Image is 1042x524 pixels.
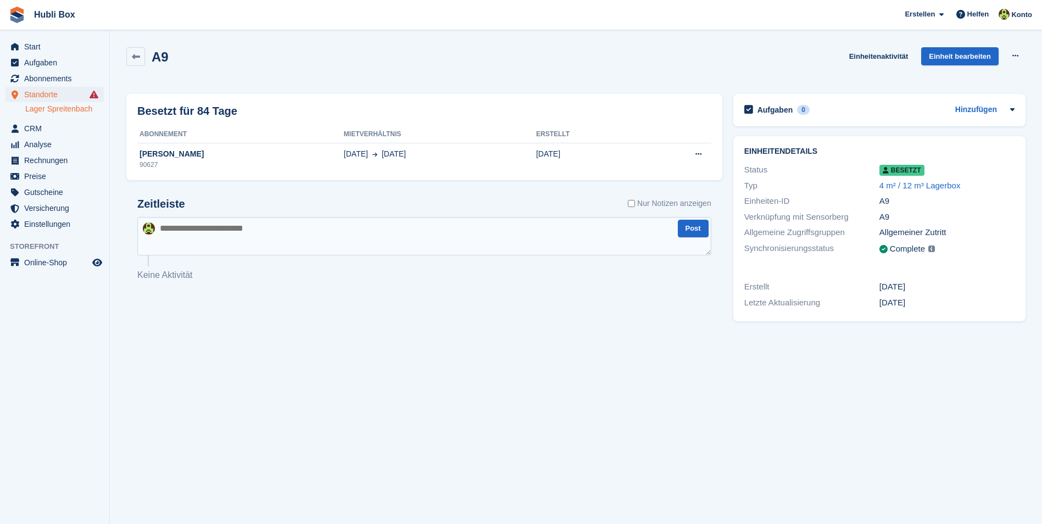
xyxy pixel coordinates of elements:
[9,7,25,23] img: stora-icon-8386f47178a22dfd0bd8f6a31ec36ba5ce8667c1dd55bd0f319d3a0aa187defe.svg
[5,216,104,232] a: menu
[24,137,90,152] span: Analyse
[5,121,104,136] a: menu
[90,90,98,99] i: Es sind Fehler bei der Synchronisierung von Smart-Einträgen aufgetreten
[30,5,80,24] a: Hubli Box
[5,255,104,270] a: Speisekarte
[137,103,237,119] h2: Besetzt für 84 Tage
[24,169,90,184] span: Preise
[24,200,90,216] span: Versicherung
[137,198,185,210] h2: Zeitleiste
[921,47,999,65] a: Einheit bearbeiten
[757,105,793,115] h2: Aufgaben
[5,153,104,168] a: menu
[25,104,104,114] a: Lager Spreitenbach
[24,216,90,232] span: Einstellungen
[5,55,104,70] a: menu
[137,160,344,170] div: 90627
[879,281,1015,293] div: [DATE]
[5,185,104,200] a: menu
[5,137,104,152] a: menu
[24,255,90,270] span: Online-Shop
[744,195,879,208] div: Einheiten-ID
[928,246,935,252] img: icon-info-grey-7440780725fd019a000dd9b08b2336e03edf1995a4989e88bcd33f0948082b44.svg
[152,49,169,64] h2: A9
[744,297,879,309] div: Letzte Aktualisierung
[10,241,109,252] span: Storefront
[628,198,635,209] input: Nur Notizen anzeigen
[955,104,997,116] a: Hinzufügen
[879,297,1015,309] div: [DATE]
[91,256,104,269] a: Vorschau-Shop
[382,148,406,160] span: [DATE]
[845,47,913,65] a: Einheitenaktivität
[24,39,90,54] span: Start
[143,222,155,235] img: Luca Space4you
[879,211,1015,224] div: A9
[5,71,104,86] a: menu
[5,169,104,184] a: menu
[137,126,344,143] th: Abonnement
[628,198,711,209] label: Nur Notizen anzeigen
[5,39,104,54] a: menu
[797,105,810,115] div: 0
[24,55,90,70] span: Aufgaben
[890,243,925,255] div: Complete
[24,87,90,102] span: Standorte
[744,226,879,239] div: Allgemeine Zugriffsgruppen
[536,143,640,176] td: [DATE]
[744,242,879,256] div: Synchronisierungsstatus
[24,185,90,200] span: Gutscheine
[137,269,711,282] p: Keine Aktivität
[744,147,1015,156] h2: Einheitendetails
[5,87,104,102] a: menu
[24,121,90,136] span: CRM
[678,220,709,238] button: Post
[999,9,1010,20] img: Luca Space4you
[905,9,935,20] span: Erstellen
[879,165,924,176] span: Besetzt
[137,148,344,160] div: [PERSON_NAME]
[344,148,368,160] span: [DATE]
[744,164,879,176] div: Status
[744,211,879,224] div: Verknüpfung mit Sensorberg
[24,71,90,86] span: Abonnements
[24,153,90,168] span: Rechnungen
[744,281,879,293] div: Erstellt
[879,181,961,190] a: 4 m² / 12 m³ Lagerbox
[879,226,1015,239] div: Allgemeiner Zutritt
[1011,9,1032,20] span: Konto
[344,126,536,143] th: Mietverhältnis
[744,180,879,192] div: Typ
[967,9,989,20] span: Helfen
[879,195,1015,208] div: A9
[5,200,104,216] a: menu
[536,126,640,143] th: Erstellt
